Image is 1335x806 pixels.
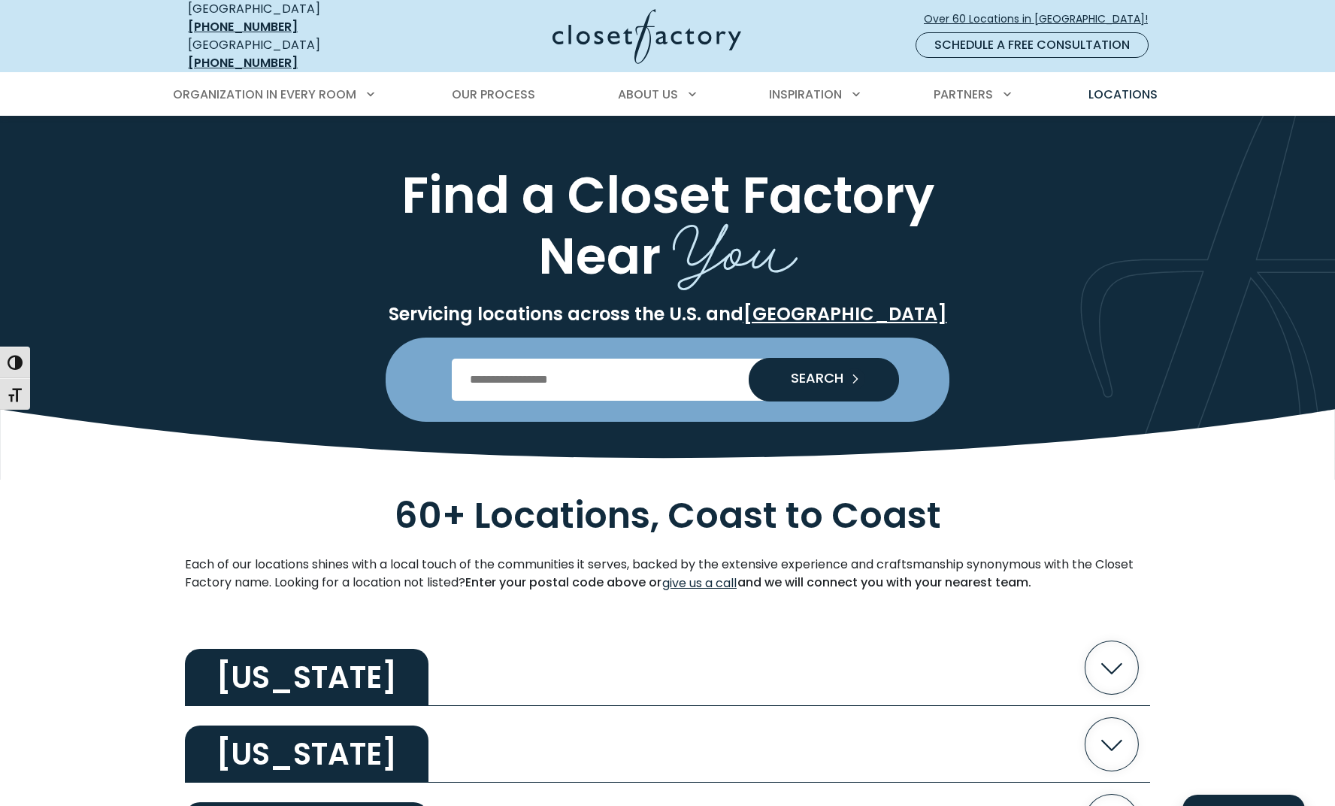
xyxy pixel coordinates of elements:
span: About Us [618,86,678,103]
span: 60+ Locations, Coast to Coast [395,490,941,541]
h2: [US_STATE] [185,726,428,783]
p: Each of our locations shines with a local touch of the communities it serves, backed by the exten... [185,556,1150,593]
button: Search our Nationwide Locations [749,358,899,401]
span: Locations [1088,86,1158,103]
span: Over 60 Locations in [GEOGRAPHIC_DATA]! [924,11,1160,27]
strong: Enter your postal code above or and we will connect you with your nearest team. [465,574,1031,591]
button: [US_STATE] [185,706,1150,783]
span: Partners [934,86,993,103]
img: Closet Factory Logo [552,9,741,64]
p: Servicing locations across the U.S. and [185,303,1150,326]
input: Enter Postal Code [452,359,884,401]
a: Schedule a Free Consultation [916,32,1149,58]
a: Over 60 Locations in [GEOGRAPHIC_DATA]! [923,6,1161,32]
h2: [US_STATE] [185,649,428,706]
span: Our Process [452,86,535,103]
span: Organization in Every Room [173,86,356,103]
span: Near [538,221,661,291]
span: You [673,191,798,296]
a: [GEOGRAPHIC_DATA] [743,301,947,326]
span: Find a Closet Factory [401,160,934,230]
div: [GEOGRAPHIC_DATA] [188,36,406,72]
nav: Primary Menu [162,74,1173,116]
a: give us a call [661,574,737,593]
a: [PHONE_NUMBER] [188,54,298,71]
span: Inspiration [769,86,842,103]
a: [PHONE_NUMBER] [188,18,298,35]
span: SEARCH [779,371,843,385]
button: [US_STATE] [185,629,1150,706]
